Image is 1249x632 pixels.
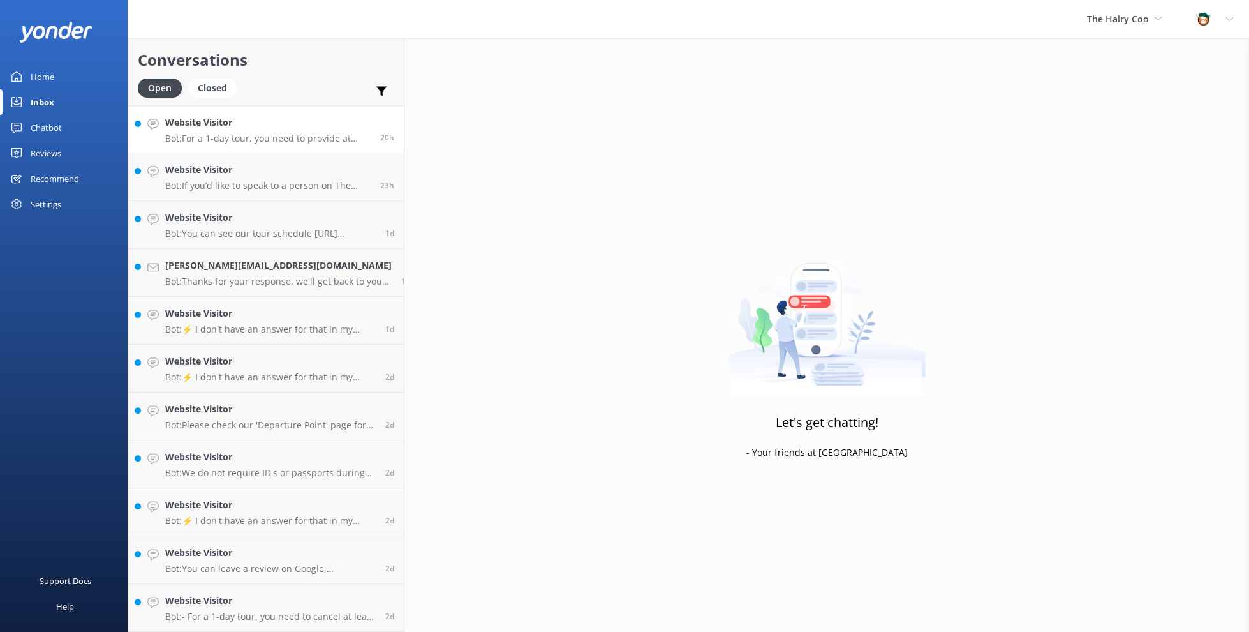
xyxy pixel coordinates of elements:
[385,324,394,335] span: Sep 13 2025 09:45pm (UTC +01:00) Europe/Dublin
[31,64,54,89] div: Home
[165,133,371,144] p: Bot: For a 1-day tour, you need to provide at least 24 hours notice prior to your scheduled depar...
[188,79,237,98] div: Closed
[165,419,376,431] p: Bot: Please check our 'Departure Point' page for the departure point at [URL][DOMAIN_NAME]. Pleas...
[165,450,376,464] h4: Website Visitor
[165,163,371,177] h4: Website Visitor
[188,80,243,94] a: Closed
[138,79,182,98] div: Open
[31,166,79,192] div: Recommend
[380,180,394,191] span: Sep 14 2025 04:13pm (UTC +01:00) Europe/Dublin
[1194,10,1213,29] img: 457-1738239164.png
[31,89,54,115] div: Inbox
[165,467,376,479] p: Bot: We do not require ID's or passports during check-in, unless you are travelling with a small ...
[165,116,371,130] h4: Website Visitor
[19,22,92,43] img: yonder-white-logo.png
[31,140,61,166] div: Reviews
[165,372,376,383] p: Bot: ⚡ I don't have an answer for that in my knowledge base. Please try and rephrase your questio...
[128,584,404,632] a: Website VisitorBot:- For a 1-day tour, you need to cancel at least 24 hours in advance for a full...
[165,180,371,192] p: Bot: If you’d like to speak to a person on The Hairy Coo team, you can contact us directly by ema...
[128,153,404,201] a: Website VisitorBot:If you’d like to speak to a person on The Hairy Coo team, you can contact us d...
[165,402,376,416] h4: Website Visitor
[138,80,188,94] a: Open
[138,48,394,72] h2: Conversations
[165,546,376,560] h4: Website Visitor
[128,201,404,249] a: Website VisitorBot:You can see our tour schedule [URL][DOMAIN_NAME]!1d
[165,276,392,287] p: Bot: Thanks for your response, we'll get back to you as soon as we can during opening hours.
[128,536,404,584] a: Website VisitorBot:You can leave a review on Google, TripAdvisor, GetYourGuide, and Facebook.2d
[385,611,394,622] span: Sep 12 2025 08:15pm (UTC +01:00) Europe/Dublin
[385,372,394,382] span: Sep 13 2025 03:20pm (UTC +01:00) Europe/Dublin
[1087,13,1149,25] span: The Hairy Coo
[56,594,74,619] div: Help
[776,412,878,433] h3: Let's get chatting!
[128,345,404,393] a: Website VisitorBot:⚡ I don't have an answer for that in my knowledge base. Please try and rephras...
[165,563,376,575] p: Bot: You can leave a review on Google, TripAdvisor, GetYourGuide, and Facebook.
[31,115,62,140] div: Chatbot
[165,515,376,527] p: Bot: ⚡ I don't have an answer for that in my knowledge base. Please try and rephrase your questio...
[165,594,376,608] h4: Website Visitor
[165,306,376,320] h4: Website Visitor
[165,259,392,273] h4: [PERSON_NAME][EMAIL_ADDRESS][DOMAIN_NAME]
[385,419,394,430] span: Sep 13 2025 10:45am (UTC +01:00) Europe/Dublin
[128,440,404,488] a: Website VisitorBot:We do not require ID's or passports during check-in, unless you are travelling...
[165,611,376,622] p: Bot: - For a 1-day tour, you need to cancel at least 24 hours in advance for a full refund. - For...
[401,276,410,287] span: Sep 14 2025 11:45am (UTC +01:00) Europe/Dublin
[165,354,376,368] h4: Website Visitor
[385,563,394,574] span: Sep 12 2025 09:41pm (UTC +01:00) Europe/Dublin
[165,324,376,335] p: Bot: ⚡ I don't have an answer for that in my knowledge base. Please try and rephrase your questio...
[128,488,404,536] a: Website VisitorBot:⚡ I don't have an answer for that in my knowledge base. Please try and rephras...
[128,297,404,345] a: Website VisitorBot:⚡ I don't have an answer for that in my knowledge base. Please try and rephras...
[40,568,91,594] div: Support Docs
[165,211,376,225] h4: Website Visitor
[128,249,404,297] a: [PERSON_NAME][EMAIL_ADDRESS][DOMAIN_NAME]Bot:Thanks for your response, we'll get back to you as s...
[385,467,394,478] span: Sep 12 2025 10:33pm (UTC +01:00) Europe/Dublin
[728,236,926,396] img: artwork of a man stealing a conversation from at giant smartphone
[128,393,404,440] a: Website VisitorBot:Please check our 'Departure Point' page for the departure point at [URL][DOMAI...
[385,228,394,239] span: Sep 14 2025 01:47pm (UTC +01:00) Europe/Dublin
[385,515,394,526] span: Sep 12 2025 10:30pm (UTC +01:00) Europe/Dublin
[165,228,376,239] p: Bot: You can see our tour schedule [URL][DOMAIN_NAME]!
[128,105,404,153] a: Website VisitorBot:For a 1-day tour, you need to provide at least 24 hours notice prior to your s...
[165,498,376,512] h4: Website Visitor
[746,446,908,460] p: - Your friends at [GEOGRAPHIC_DATA]
[31,192,61,217] div: Settings
[380,132,394,143] span: Sep 14 2025 07:04pm (UTC +01:00) Europe/Dublin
